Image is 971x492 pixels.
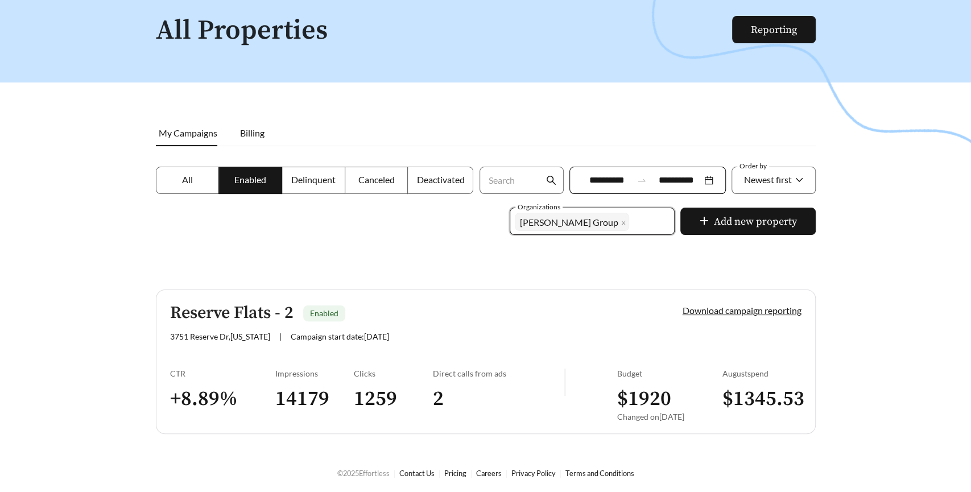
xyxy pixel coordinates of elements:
[751,23,797,36] a: Reporting
[617,386,722,412] h3: $ 1920
[637,175,647,185] span: to
[170,304,294,323] h5: Reserve Flats - 2
[275,369,354,378] div: Impressions
[170,386,275,412] h3: + 8.89 %
[744,174,792,185] span: Newest first
[182,174,193,185] span: All
[234,174,266,185] span: Enabled
[354,369,433,378] div: Clicks
[291,174,336,185] span: Delinquent
[699,216,709,228] span: plus
[170,369,275,378] div: CTR
[291,332,389,341] span: Campaign start date: [DATE]
[511,469,556,478] a: Privacy Policy
[732,16,816,43] button: Reporting
[416,174,464,185] span: Deactivated
[617,412,722,421] div: Changed on [DATE]
[621,220,626,226] span: close
[680,208,816,235] button: plusAdd new property
[354,386,433,412] h3: 1259
[275,386,354,412] h3: 14179
[444,469,466,478] a: Pricing
[170,332,270,341] span: 3751 Reserve Dr , [US_STATE]
[156,16,733,46] h1: All Properties
[546,175,556,185] span: search
[564,369,565,396] img: line
[433,369,564,378] div: Direct calls from ads
[156,290,816,434] a: Reserve Flats - 2Enabled3751 Reserve Dr,[US_STATE]|Campaign start date:[DATE]Download campaign re...
[637,175,647,185] span: swap-right
[310,308,338,318] span: Enabled
[617,369,722,378] div: Budget
[358,174,395,185] span: Canceled
[476,469,502,478] a: Careers
[722,386,801,412] h3: $ 1345.53
[722,369,801,378] div: August spend
[433,386,564,412] h3: 2
[683,305,801,316] a: Download campaign reporting
[565,469,634,478] a: Terms and Conditions
[714,214,797,229] span: Add new property
[399,469,435,478] a: Contact Us
[279,332,282,341] span: |
[520,217,618,228] span: [PERSON_NAME] Group
[240,127,265,138] span: Billing
[159,127,217,138] span: My Campaigns
[337,469,390,478] span: © 2025 Effortless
